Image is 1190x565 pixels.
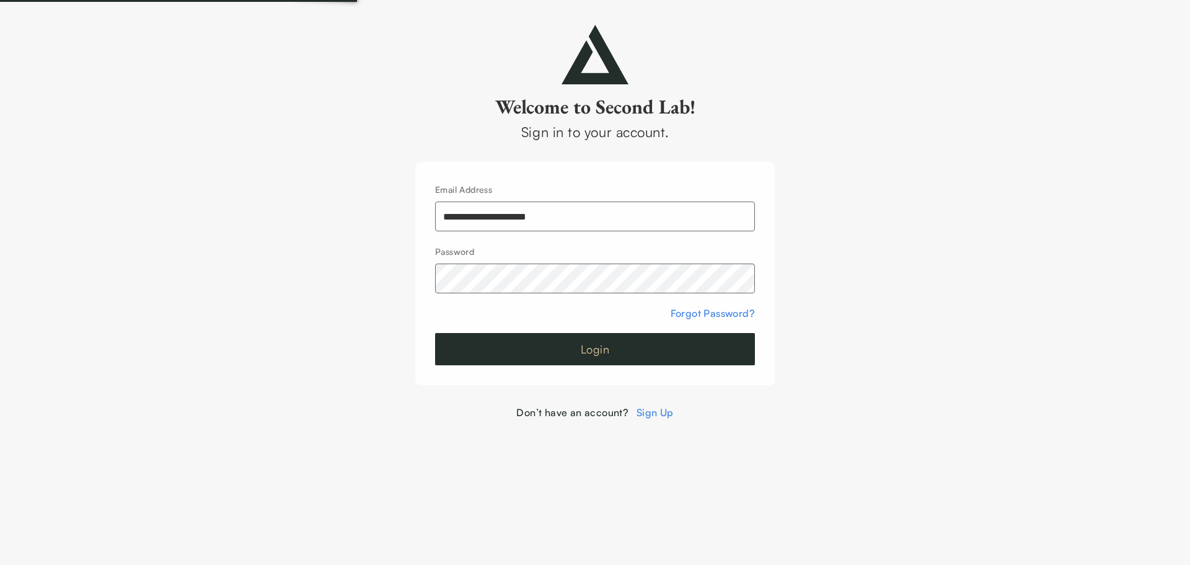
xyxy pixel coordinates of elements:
[415,94,775,119] h2: Welcome to Second Lab!
[415,122,775,142] div: Sign in to your account.
[637,406,674,419] a: Sign Up
[435,184,492,195] label: Email Address
[415,405,775,420] div: Don’t have an account?
[562,25,628,84] img: secondlab-logo
[671,307,755,319] a: Forgot Password?
[435,333,755,365] button: Login
[435,246,474,257] label: Password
